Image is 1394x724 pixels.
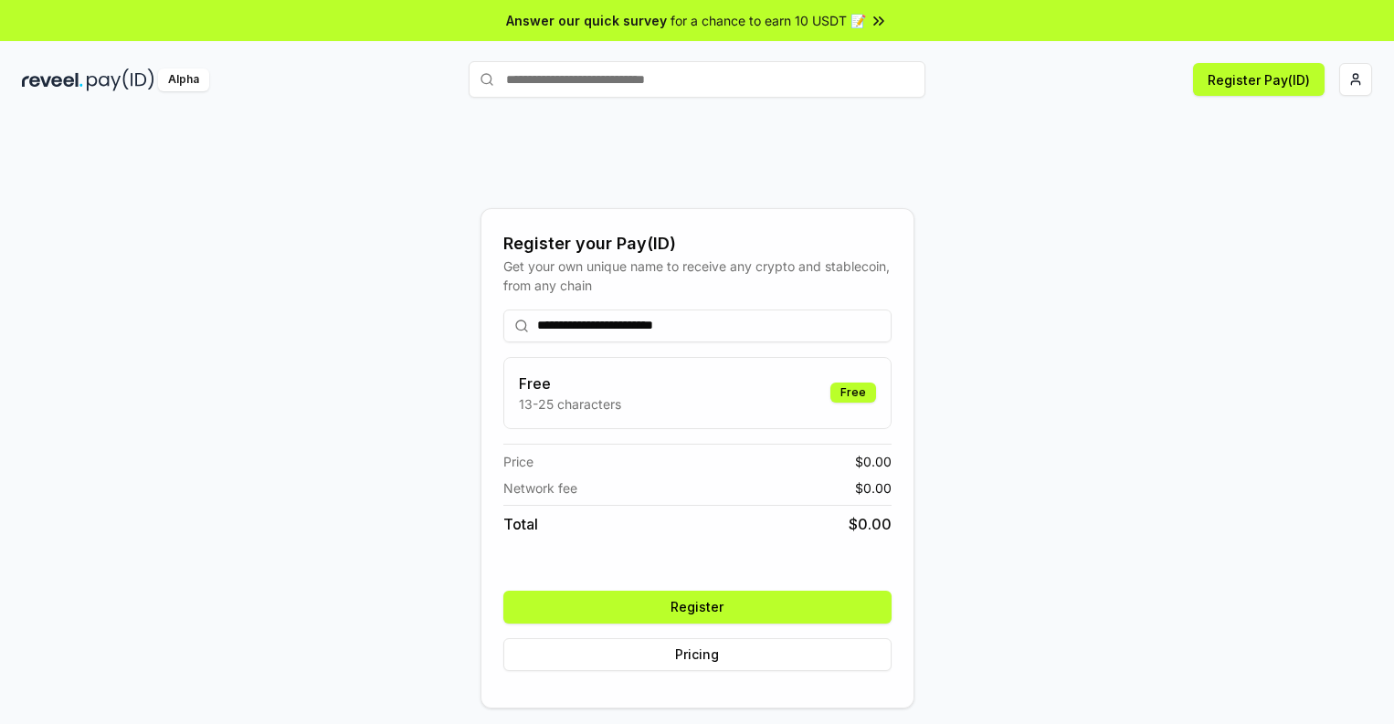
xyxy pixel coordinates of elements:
[503,638,892,671] button: Pricing
[158,68,209,91] div: Alpha
[671,11,866,30] span: for a chance to earn 10 USDT 📝
[849,513,892,535] span: $ 0.00
[503,257,892,295] div: Get your own unique name to receive any crypto and stablecoin, from any chain
[503,513,538,535] span: Total
[506,11,667,30] span: Answer our quick survey
[87,68,154,91] img: pay_id
[855,478,892,498] span: $ 0.00
[519,394,621,414] p: 13-25 characters
[503,231,892,257] div: Register your Pay(ID)
[503,478,577,498] span: Network fee
[22,68,83,91] img: reveel_dark
[519,372,621,394] h3: Free
[855,452,892,471] span: $ 0.00
[503,591,892,624] button: Register
[830,383,876,403] div: Free
[1193,63,1325,96] button: Register Pay(ID)
[503,452,533,471] span: Price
